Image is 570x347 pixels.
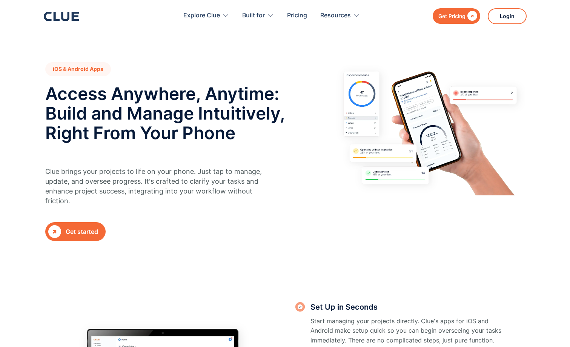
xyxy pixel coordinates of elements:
div: Get started [66,227,98,236]
div: Resources [320,4,351,28]
div: Get Pricing [438,11,466,21]
a: Pricing [287,4,307,28]
div:  [466,11,477,21]
a: Get Pricing [433,8,480,24]
div: Explore Clue [183,4,229,28]
h3: Set Up in Seconds [310,301,508,313]
div: Resources [320,4,360,28]
div:  [48,225,61,238]
p: Clue brings your projects to life on your phone. Just tap to manage, update, and oversee progress... [45,167,273,206]
img: Icon of a checkmark in a circle. [295,302,305,312]
h1: iOS & Android Apps [45,62,111,76]
img: Image showing each aspect of inspection report at once [333,62,525,195]
div: Explore Clue [183,4,220,28]
a: Get started [45,222,106,241]
div: Built for [242,4,265,28]
div: Built for [242,4,274,28]
a: Login [488,8,527,24]
h2: Access Anywhere, Anytime: Build and Manage Intuitively, Right From Your Phone [45,84,289,143]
